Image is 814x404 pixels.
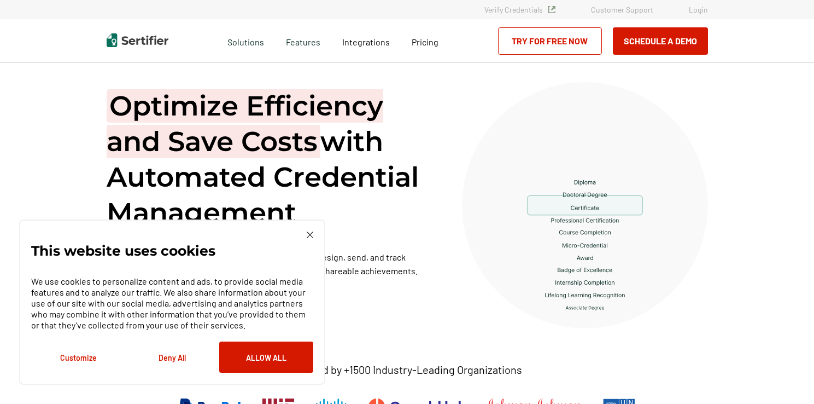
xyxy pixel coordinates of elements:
a: Try for Free Now [498,27,602,55]
a: Verify Credentials [484,5,555,14]
span: Features [286,34,320,48]
img: Sertifier | Digital Credentialing Platform [107,33,168,47]
p: We use cookies to personalize content and ads, to provide social media features and to analyze ou... [31,276,313,331]
img: Cookie Popup Close [307,232,313,238]
button: Deny All [125,342,219,373]
g: Associate Degree [566,306,604,310]
span: Solutions [227,34,264,48]
a: Integrations [342,34,390,48]
span: Pricing [412,37,438,47]
h1: with Automated Credential Management [107,88,435,230]
a: Customer Support [591,5,653,14]
button: Schedule a Demo [613,27,708,55]
button: Customize [31,342,125,373]
span: Integrations [342,37,390,47]
a: Login [689,5,708,14]
p: This website uses cookies [31,245,215,256]
img: Verified [548,6,555,13]
p: Trusted by +1500 Industry-Leading Organizations [292,363,522,377]
button: Allow All [219,342,313,373]
span: Optimize Efficiency and Save Costs [107,89,383,158]
a: Pricing [412,34,438,48]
